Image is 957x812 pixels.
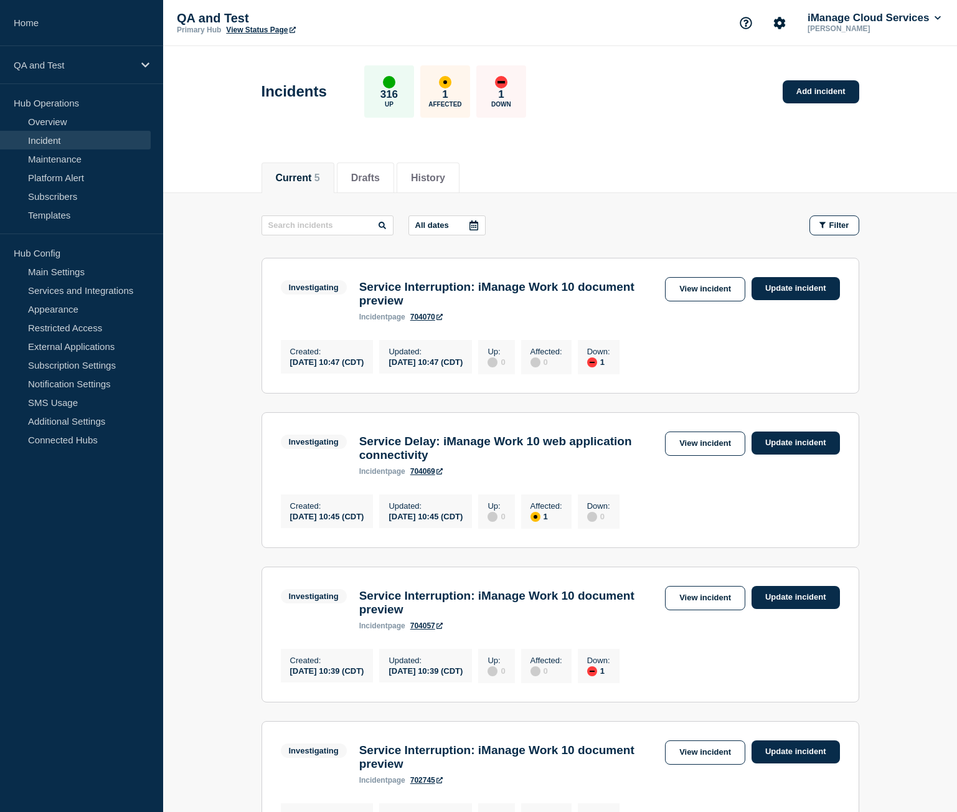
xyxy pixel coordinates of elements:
div: [DATE] 10:47 (CDT) [389,356,463,367]
h3: Service Delay: iManage Work 10 web application connectivity [359,435,659,462]
a: Update incident [752,277,840,300]
p: Up : [488,656,505,665]
p: Primary Hub [177,26,221,34]
a: View incident [665,586,745,610]
a: 704069 [410,467,443,476]
div: affected [530,512,540,522]
span: incident [359,467,388,476]
div: [DATE] 10:39 (CDT) [389,665,463,676]
button: iManage Cloud Services [805,12,943,24]
button: Drafts [351,172,380,184]
p: page [359,313,405,321]
div: [DATE] 10:39 (CDT) [290,665,364,676]
a: Add incident [783,80,859,103]
p: Up [385,101,394,108]
p: Down : [587,656,610,665]
a: 704070 [410,313,443,321]
p: QA and Test [177,11,426,26]
div: 0 [488,511,505,522]
div: down [587,357,597,367]
div: 1 [587,665,610,676]
a: 704057 [410,621,443,630]
div: disabled [530,666,540,676]
p: Up : [488,347,505,356]
div: [DATE] 10:45 (CDT) [290,511,364,521]
span: incident [359,313,388,321]
p: Updated : [389,347,463,356]
p: Created : [290,347,364,356]
div: 0 [530,356,562,367]
a: Update incident [752,432,840,455]
span: incident [359,776,388,785]
p: [PERSON_NAME] [805,24,935,33]
div: 0 [587,511,610,522]
div: down [495,76,507,88]
div: disabled [488,357,497,367]
span: 5 [314,172,320,183]
button: Filter [809,215,859,235]
a: 702745 [410,776,443,785]
p: Down [491,101,511,108]
div: down [587,666,597,676]
div: disabled [587,512,597,522]
div: up [383,76,395,88]
p: Created : [290,656,364,665]
h1: Incidents [262,83,327,100]
p: 1 [498,88,504,101]
p: Down : [587,501,610,511]
div: affected [439,76,451,88]
button: All dates [408,215,486,235]
div: [DATE] 10:47 (CDT) [290,356,364,367]
a: View incident [665,740,745,765]
span: Investigating [281,744,347,758]
span: Investigating [281,280,347,295]
p: 316 [380,88,398,101]
div: [DATE] 10:45 (CDT) [389,511,463,521]
div: 0 [488,356,505,367]
button: History [411,172,445,184]
p: All dates [415,220,449,230]
p: page [359,467,405,476]
a: View incident [665,432,745,456]
div: disabled [488,512,497,522]
div: disabled [488,666,497,676]
a: Update incident [752,740,840,763]
p: page [359,776,405,785]
p: Updated : [389,501,463,511]
span: Investigating [281,589,347,603]
a: View incident [665,277,745,301]
span: Filter [829,220,849,230]
div: disabled [530,357,540,367]
span: incident [359,621,388,630]
h3: Service Interruption: iManage Work 10 document preview [359,280,659,308]
p: QA and Test [14,60,133,70]
p: Affected [428,101,461,108]
button: Current 5 [276,172,320,184]
p: Down : [587,347,610,356]
p: 1 [442,88,448,101]
p: Affected : [530,656,562,665]
p: Affected : [530,501,562,511]
span: Investigating [281,435,347,449]
p: Up : [488,501,505,511]
p: page [359,621,405,630]
div: 0 [488,665,505,676]
button: Account settings [766,10,793,36]
button: Support [733,10,759,36]
p: Affected : [530,347,562,356]
div: 1 [587,356,610,367]
div: 1 [530,511,562,522]
p: Created : [290,501,364,511]
a: View Status Page [226,26,295,34]
p: Updated : [389,656,463,665]
div: 0 [530,665,562,676]
a: Update incident [752,586,840,609]
h3: Service Interruption: iManage Work 10 document preview [359,589,659,616]
h3: Service Interruption: iManage Work 10 document preview [359,744,659,771]
input: Search incidents [262,215,394,235]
